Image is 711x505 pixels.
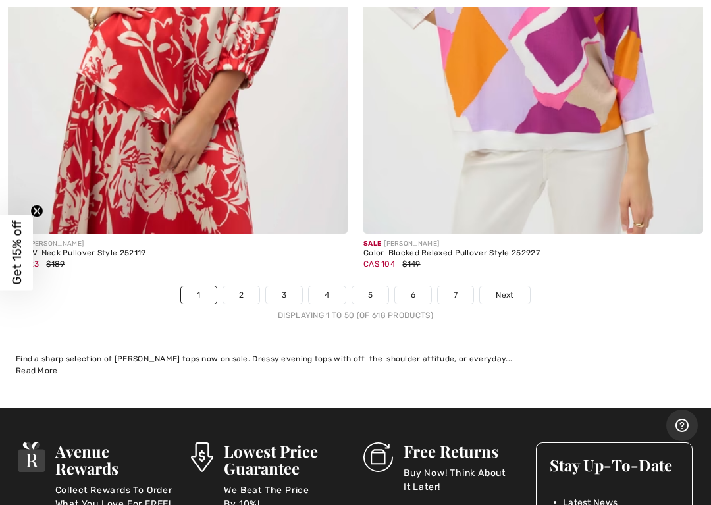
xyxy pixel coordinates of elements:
div: [PERSON_NAME] [363,239,703,249]
img: Avenue Rewards [18,442,45,472]
span: Read More [16,366,58,375]
a: 6 [395,286,431,304]
p: Buy Now! Think About It Later! [404,466,520,492]
div: [PERSON_NAME] [8,239,348,249]
span: $149 [402,259,420,269]
div: Floral V-Neck Pullover Style 252119 [8,249,348,258]
img: Lowest Price Guarantee [191,442,213,472]
button: Close teaser [30,204,43,217]
img: Free Returns [363,442,393,472]
span: Get 15% off [9,221,24,285]
span: CA$ 104 [363,259,395,269]
span: $189 [46,259,65,269]
div: Color-Blocked Relaxed Pullover Style 252927 [363,249,703,258]
a: 5 [352,286,388,304]
a: 4 [309,286,345,304]
span: Next [496,289,513,301]
a: 2 [223,286,259,304]
a: 7 [438,286,473,304]
h3: Free Returns [404,442,520,460]
span: Sale [363,240,381,248]
h3: Stay Up-To-Date [550,456,679,473]
h3: Avenue Rewards [55,442,175,477]
a: Next [480,286,529,304]
a: 3 [266,286,302,304]
h3: Lowest Price Guarantee [224,442,348,477]
a: 1 [181,286,216,304]
div: Find a sharp selection of [PERSON_NAME] tops now on sale. Dressy evening tops with off-the-should... [16,353,695,365]
iframe: Opens a widget where you can find more information [666,410,698,442]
